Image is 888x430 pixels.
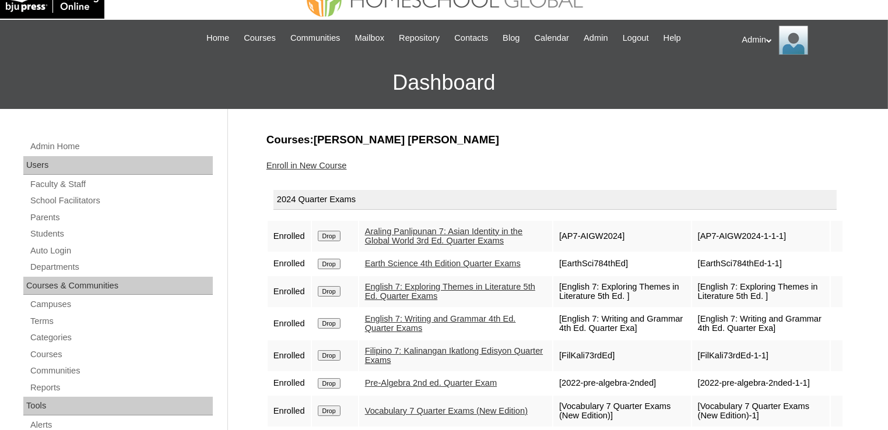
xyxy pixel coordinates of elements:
[448,31,494,45] a: Contacts
[29,193,213,208] a: School Facilitators
[268,221,311,252] td: Enrolled
[553,276,691,307] td: [English 7: Exploring Themes in Literature 5th Ed. ]
[238,31,282,45] a: Courses
[584,31,608,45] span: Admin
[553,221,691,252] td: [AP7-AIGW2024]
[355,31,385,45] span: Mailbox
[268,276,311,307] td: Enrolled
[692,276,830,307] td: [English 7: Exploring Themes in Literature 5th Ed. ]
[29,314,213,329] a: Terms
[578,31,614,45] a: Admin
[273,190,837,210] div: 2024 Quarter Exams
[268,396,311,427] td: Enrolled
[318,378,341,389] input: Drop
[29,380,213,395] a: Reports
[318,318,341,329] input: Drop
[206,31,229,45] span: Home
[497,31,525,45] a: Blog
[454,31,488,45] span: Contacts
[318,406,341,416] input: Drop
[23,397,213,415] div: Tools
[365,346,543,365] a: Filipino 7: Kalinangan Ikatlong Edisyon Quarter Exams
[692,396,830,427] td: [Vocabulary 7 Quarter Exams (New Edition)-1]
[617,31,655,45] a: Logout
[318,350,341,361] input: Drop
[29,260,213,274] a: Departments
[529,31,575,45] a: Calendar
[365,282,535,301] a: English 7: Exploring Themes in Literature 5th Ed. Quarter Exams
[535,31,569,45] span: Calendar
[365,406,528,415] a: Vocabulary 7 Quarter Exams (New Edition)
[29,347,213,362] a: Courses
[365,227,523,246] a: Araling Panlipunan 7: Asian Identity in the Global World 3rd Ed. Quarter Exams
[365,314,516,333] a: English 7: Writing and Grammar 4th Ed. Quarter Exams
[268,340,311,371] td: Enrolled
[268,372,311,394] td: Enrolled
[365,378,497,387] a: Pre-Algebra 2nd ed. Quarter Exam
[553,340,691,371] td: [FilKali73rdEd]
[553,372,691,394] td: [2022-pre-algebra-2nded]
[692,340,830,371] td: [FilKali73rdEd-1-1]
[692,372,830,394] td: [2022-pre-algebra-2nded-1-1]
[553,396,691,427] td: [Vocabulary 7 Quarter Exams (New Edition)]
[6,57,882,109] h3: Dashboard
[742,26,877,55] div: Admin
[399,31,440,45] span: Repository
[23,277,213,295] div: Courses & Communities
[692,221,830,252] td: [AP7-AIGW2024-1-1-1]
[664,31,681,45] span: Help
[268,253,311,275] td: Enrolled
[318,286,341,297] input: Drop
[285,31,346,45] a: Communities
[29,364,213,378] a: Communities
[244,31,276,45] span: Courses
[29,227,213,241] a: Students
[318,231,341,241] input: Drop
[29,177,213,192] a: Faculty & Staff
[266,132,844,147] h3: Courses:[PERSON_NAME] [PERSON_NAME]
[29,139,213,154] a: Admin Home
[623,31,649,45] span: Logout
[268,308,311,339] td: Enrolled
[503,31,520,45] span: Blog
[365,259,521,268] a: Earth Science 4th Edition Quarter Exams
[266,161,347,170] a: Enroll in New Course
[201,31,235,45] a: Home
[29,297,213,312] a: Campuses
[29,244,213,258] a: Auto Login
[29,210,213,225] a: Parents
[553,308,691,339] td: [English 7: Writing and Grammar 4th Ed. Quarter Exa]
[29,330,213,345] a: Categories
[779,26,808,55] img: Admin Homeschool Global
[318,259,341,269] input: Drop
[349,31,391,45] a: Mailbox
[393,31,445,45] a: Repository
[692,308,830,339] td: [English 7: Writing and Grammar 4th Ed. Quarter Exa]
[692,253,830,275] td: [EarthSci784thEd-1-1]
[553,253,691,275] td: [EarthSci784thEd]
[23,156,213,175] div: Users
[658,31,687,45] a: Help
[290,31,341,45] span: Communities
